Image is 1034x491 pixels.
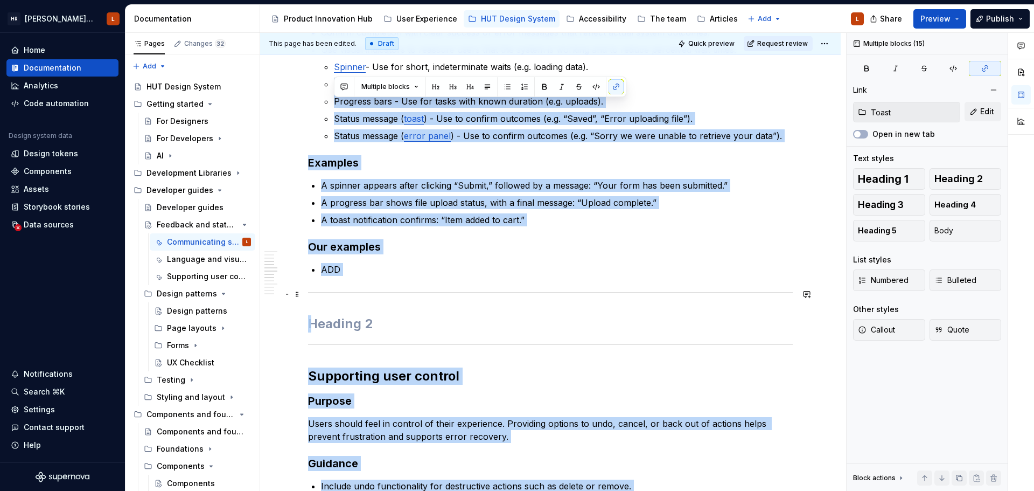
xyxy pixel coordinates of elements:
a: Assets [6,181,118,198]
a: Supporting user control [150,268,255,285]
div: Page layouts [150,320,255,337]
p: Progress bars - Use for tasks with known duration (e.g. uploads). [334,95,793,108]
button: Heading 5 [853,220,925,241]
span: Quote [934,324,969,335]
div: Pages [134,39,165,48]
div: Design patterns [167,306,227,316]
span: Edit [980,106,994,117]
div: Components and foundations [129,406,255,423]
svg: Supernova Logo [36,472,89,482]
a: For Developers [139,130,255,147]
a: The team [633,10,690,27]
h3: Our examples [308,239,793,254]
div: Communicating system activity [167,237,240,247]
div: Other styles [853,304,899,315]
div: Getting started [129,95,255,113]
button: Notifications [6,365,118,383]
div: Storybook stories [24,202,90,212]
span: Add [758,15,771,23]
div: Assets [24,184,49,195]
a: Design tokens [6,145,118,162]
a: HUT Design System [129,78,255,95]
h3: Examples [308,155,793,170]
button: Heading 4 [930,194,1002,216]
div: Language and visual clarity [167,254,249,265]
a: Product Innovation Hub [267,10,377,27]
div: HR [8,12,20,25]
button: Help [6,437,118,454]
div: Developer guides [146,185,213,196]
div: Components [157,461,205,472]
div: Articles [710,13,738,24]
div: Data sources [24,219,74,230]
span: Heading 5 [858,225,897,236]
div: Product Innovation Hub [284,13,373,24]
button: Numbered [853,269,925,291]
div: Development Libraries [129,164,255,182]
button: Callout [853,319,925,341]
span: Heading 4 [934,199,976,210]
span: Heading 1 [858,174,909,184]
a: Components and foundations [139,423,255,440]
span: Request review [757,39,808,48]
a: Language and visual clarity [150,251,255,268]
div: Accessibility [579,13,626,24]
div: Block actions [853,471,905,486]
div: Foundations [139,440,255,458]
div: HUT Design System [481,13,555,24]
a: Feedback and state changes [139,216,255,233]
h2: Supporting user control [308,368,793,385]
div: HUT Design System [146,81,221,92]
button: Quick preview [675,36,739,51]
button: Bulleted [930,269,1002,291]
div: Analytics [24,80,58,91]
a: error panel [404,130,451,141]
h3: Purpose [308,393,793,409]
a: Communicating system activityL [150,233,255,251]
button: Heading 2 [930,168,1002,190]
a: Code automation [6,95,118,112]
div: Block actions [853,474,896,482]
a: Spinner [334,61,366,72]
div: Design patterns [139,285,255,302]
a: Storybook stories [6,198,118,216]
a: toast [404,113,424,124]
div: Feedback and state changes [157,219,238,230]
p: A progress bar shows file upload status, with a final message: “Upload complete.” [321,196,793,209]
a: AI [139,147,255,164]
div: Text styles [853,153,894,164]
label: Open in new tab [872,129,935,140]
div: Design tokens [24,148,78,159]
a: HUT Design System [464,10,560,27]
button: Request review [744,36,813,51]
a: Settings [6,401,118,418]
button: Edit [965,102,1001,121]
button: Add [129,59,170,74]
p: Users should feel in control of their experience. Providing options to undo, cancel, or back out ... [308,417,793,443]
button: Add [744,11,785,26]
span: 32 [215,39,226,48]
span: Share [880,13,902,24]
p: - Use for short, indeterminate waits (e.g. loading data). [334,60,793,73]
div: Forms [150,337,255,354]
div: Draft [365,37,399,50]
a: Analytics [6,77,118,94]
p: ADD [321,263,793,276]
div: L [246,237,248,247]
div: Design system data [9,132,72,140]
div: Link [853,85,867,95]
div: Documentation [24,63,81,73]
div: Design patterns [157,288,217,299]
div: Documentation [134,13,255,24]
button: Contact support [6,419,118,436]
div: L [856,15,859,23]
span: Quick preview [688,39,735,48]
div: Notifications [24,369,73,379]
div: Testing [139,371,255,389]
div: For Designers [157,116,208,127]
button: Publish [970,9,1030,29]
div: The team [650,13,686,24]
span: Body [934,225,953,236]
a: Home [6,42,118,59]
